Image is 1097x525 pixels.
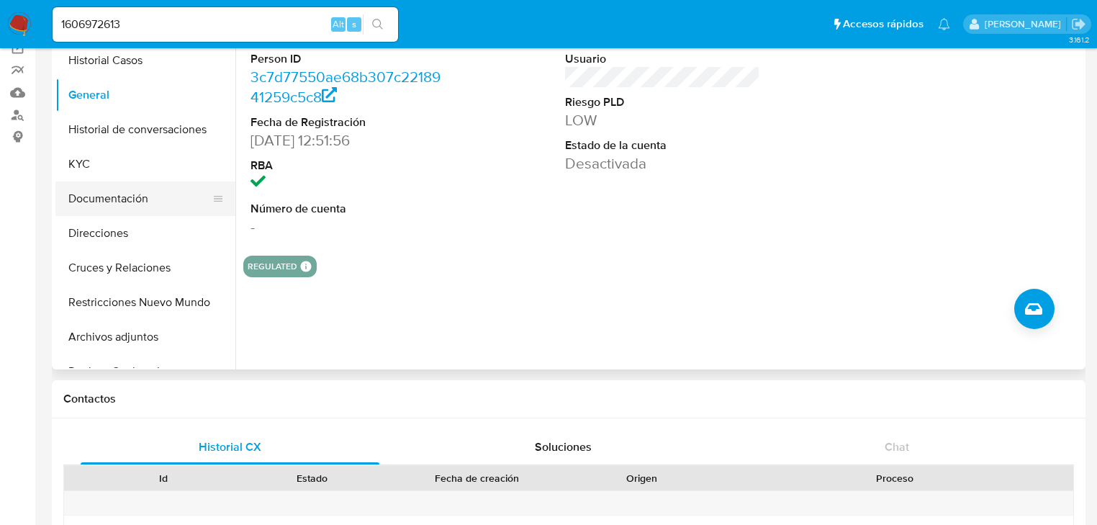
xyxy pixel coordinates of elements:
button: Devices Geolocation [55,354,235,389]
div: Id [99,471,228,485]
div: Estado [248,471,377,485]
dt: Usuario [565,51,760,67]
button: General [55,78,235,112]
span: s [352,17,356,31]
button: Archivos adjuntos [55,320,235,354]
span: 3.161.2 [1069,34,1090,45]
button: search-icon [363,14,392,35]
dt: Fecha de Registración [250,115,446,130]
button: Documentación [55,181,224,216]
span: Accesos rápidos [843,17,924,32]
dd: - [250,217,446,237]
dt: RBA [250,158,446,174]
div: Fecha de creación [397,471,557,485]
button: Cruces y Relaciones [55,251,235,285]
dt: Riesgo PLD [565,94,760,110]
button: Restricciones Nuevo Mundo [55,285,235,320]
dt: Número de cuenta [250,201,446,217]
div: Origen [577,471,706,485]
a: Salir [1071,17,1086,32]
dt: Person ID [250,51,446,67]
dd: Desactivada [565,153,760,174]
input: Buscar usuario o caso... [53,15,398,34]
span: Alt [333,17,344,31]
span: Chat [885,439,909,455]
div: Proceso [726,471,1063,485]
dd: [DATE] 12:51:56 [250,130,446,151]
p: erika.juarez@mercadolibre.com.mx [985,17,1066,31]
a: Notificaciones [938,18,950,30]
dd: LOW [565,110,760,130]
span: Historial CX [199,439,261,455]
span: Soluciones [535,439,592,455]
button: Historial Casos [55,43,235,78]
button: KYC [55,147,235,181]
button: Direcciones [55,216,235,251]
dt: Estado de la cuenta [565,138,760,153]
button: Historial de conversaciones [55,112,235,147]
h1: Contactos [63,392,1074,406]
a: 3c7d77550ae68b307c2218941259c5c8 [250,66,441,107]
